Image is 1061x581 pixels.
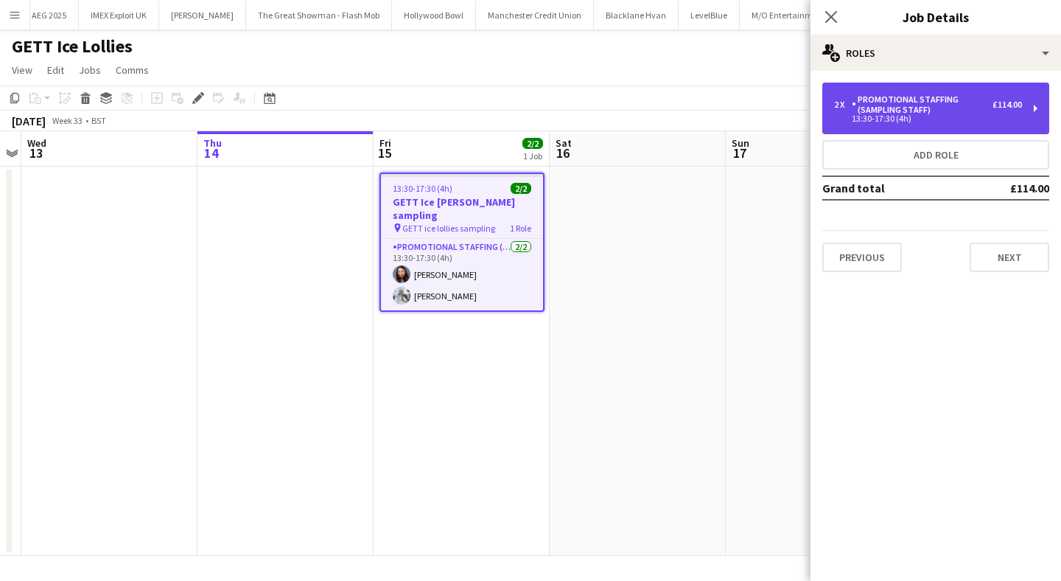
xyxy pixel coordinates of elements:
[159,1,246,29] button: [PERSON_NAME]
[110,60,155,80] a: Comms
[246,1,392,29] button: The Great Showman - Flash Mob
[834,100,852,110] div: 2 x
[553,145,572,161] span: 16
[392,1,476,29] button: Hollywood Bowl
[6,60,38,80] a: View
[201,145,222,161] span: 14
[393,183,452,194] span: 13:30-17:30 (4h)
[25,145,46,161] span: 13
[822,243,902,272] button: Previous
[594,1,679,29] button: Blacklane Hvan
[73,60,107,80] a: Jobs
[379,173,544,312] app-job-card: 13:30-17:30 (4h)2/2GETT Ice [PERSON_NAME] sampling GETT ice lollies sampling1 RolePromotional Sta...
[510,223,531,234] span: 1 Role
[522,138,543,149] span: 2/2
[822,176,962,200] td: Grand total
[740,1,838,29] button: M/O Entertainment
[79,1,159,29] button: IMEX Exploit UK
[970,243,1049,272] button: Next
[476,1,594,29] button: Manchester Credit Union
[79,63,101,77] span: Jobs
[402,223,495,234] span: GETT ice lollies sampling
[12,114,46,128] div: [DATE]
[12,35,133,58] h1: GETT Ice Lollies
[377,145,391,161] span: 15
[679,1,740,29] button: LevelBlue
[822,140,1049,170] button: Add role
[379,136,391,150] span: Fri
[852,94,992,115] div: Promotional Staffing (Sampling Staff)
[27,136,46,150] span: Wed
[49,115,85,126] span: Week 33
[91,115,106,126] div: BST
[511,183,531,194] span: 2/2
[41,60,70,80] a: Edit
[523,150,542,161] div: 1 Job
[381,195,543,222] h3: GETT Ice [PERSON_NAME] sampling
[810,7,1061,27] h3: Job Details
[834,115,1022,122] div: 13:30-17:30 (4h)
[810,35,1061,71] div: Roles
[962,176,1049,200] td: £114.00
[729,145,749,161] span: 17
[732,136,749,150] span: Sun
[116,63,149,77] span: Comms
[381,239,543,310] app-card-role: Promotional Staffing (Sampling Staff)2/213:30-17:30 (4h)[PERSON_NAME][PERSON_NAME]
[203,136,222,150] span: Thu
[20,1,79,29] button: AEG 2025
[12,63,32,77] span: View
[556,136,572,150] span: Sat
[992,100,1022,110] div: £114.00
[47,63,64,77] span: Edit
